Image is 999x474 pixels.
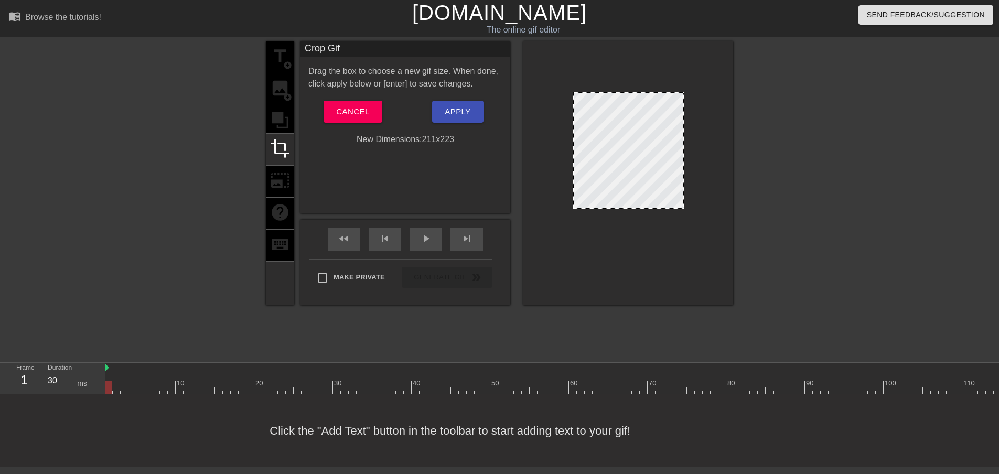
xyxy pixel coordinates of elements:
[8,10,101,26] a: Browse the tutorials!
[16,371,32,390] div: 1
[300,65,510,90] div: Drag the box to choose a new gif size. When done, click apply below or [enter] to save changes.
[885,378,898,389] div: 100
[649,378,658,389] div: 70
[727,378,737,389] div: 80
[336,105,369,118] span: Cancel
[77,378,87,389] div: ms
[420,232,432,245] span: play_arrow
[570,378,579,389] div: 60
[379,232,391,245] span: skip_previous
[300,133,510,146] div: New Dimensions: 211 x 223
[8,10,21,23] span: menu_book
[867,8,985,21] span: Send Feedback/Suggestion
[491,378,501,389] div: 50
[334,378,343,389] div: 30
[338,232,350,245] span: fast_rewind
[334,272,385,283] span: Make Private
[858,5,993,25] button: Send Feedback/Suggestion
[177,378,186,389] div: 10
[412,1,587,24] a: [DOMAIN_NAME]
[270,138,290,158] span: crop
[460,232,473,245] span: skip_next
[432,101,483,123] button: Apply
[25,13,101,21] div: Browse the tutorials!
[48,365,72,371] label: Duration
[255,378,265,389] div: 20
[324,101,382,123] button: Cancel
[338,24,708,36] div: The online gif editor
[300,41,510,57] div: Crop Gif
[413,378,422,389] div: 40
[8,363,40,393] div: Frame
[445,105,470,118] span: Apply
[806,378,815,389] div: 90
[963,378,976,389] div: 110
